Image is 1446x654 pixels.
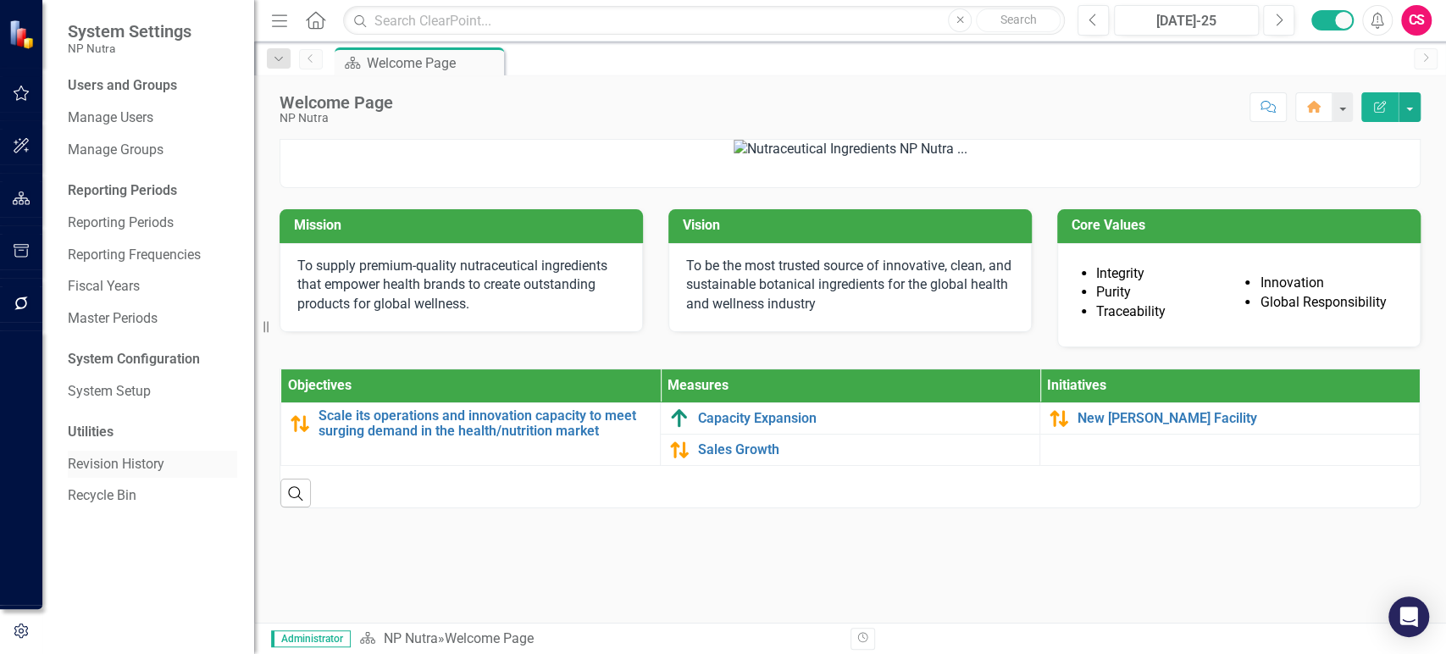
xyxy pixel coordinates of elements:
[1260,293,1398,313] li: Global Responsibility
[68,382,237,402] a: System Setup
[734,140,967,159] img: Nutraceutical Ingredients NP Nutra ...
[1072,218,1412,233] h3: Core Values
[68,141,237,160] a: Manage Groups
[1049,408,1069,429] img: Caution
[669,440,690,460] img: Caution
[1401,5,1432,36] button: CS
[686,257,1014,315] p: To be the most trusted source of innovative, clean, and sustainable botanical ingredients for the...
[68,277,237,297] a: Fiscal Years
[698,411,1031,426] a: Capacity Expansion
[68,42,191,55] small: NP Nutra
[281,402,661,465] td: Double-Click to Edit Right Click for Context Menu
[1000,13,1037,26] span: Search
[68,76,237,96] div: Users and Groups
[976,8,1061,32] button: Search
[297,257,625,315] p: To supply premium-quality nutraceutical ingredients that empower health brands to create outstand...
[294,218,634,233] h3: Mission
[661,434,1040,465] td: Double-Click to Edit Right Click for Context Menu
[669,408,690,429] img: Above Target
[1114,5,1259,36] button: [DATE]-25
[68,213,237,233] a: Reporting Periods
[280,112,393,125] div: NP Nutra
[68,21,191,42] span: System Settings
[359,629,837,649] div: »
[68,455,237,474] a: Revision History
[68,423,237,442] div: Utilities
[1096,283,1234,302] li: Purity
[683,218,1023,233] h3: Vision
[290,413,310,434] img: Caution
[1096,302,1234,322] li: Traceability
[1120,11,1253,31] div: [DATE]-25
[68,486,237,506] a: Recycle Bin
[319,408,651,438] a: Scale its operations and innovation capacity to meet surging demand in the health/nutrition market
[343,6,1065,36] input: Search ClearPoint...
[280,93,393,112] div: Welcome Page
[68,246,237,265] a: Reporting Frequencies
[661,402,1040,434] td: Double-Click to Edit Right Click for Context Menu
[68,181,237,201] div: Reporting Periods
[68,350,237,369] div: System Configuration
[8,19,38,49] img: ClearPoint Strategy
[367,53,500,74] div: Welcome Page
[271,630,351,647] span: Administrator
[383,630,437,646] a: NP Nutra
[1096,264,1234,284] li: Integrity
[1040,402,1420,434] td: Double-Click to Edit Right Click for Context Menu
[1388,596,1429,637] div: Open Intercom Messenger
[1078,411,1410,426] a: New [PERSON_NAME] Facility
[68,108,237,128] a: Manage Users
[68,309,237,329] a: Master Periods
[698,442,1031,457] a: Sales Growth
[444,630,533,646] div: Welcome Page
[1260,274,1398,293] li: Innovation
